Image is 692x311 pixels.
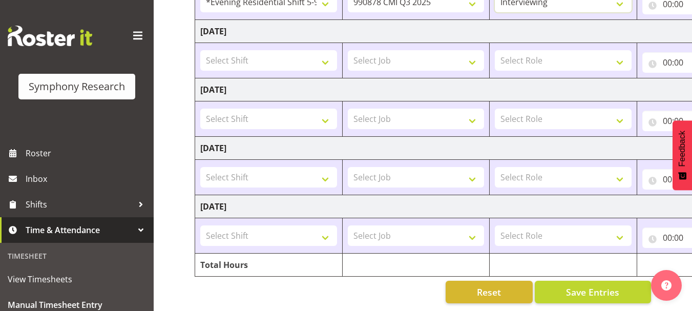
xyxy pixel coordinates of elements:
img: Rosterit website logo [8,26,92,46]
button: Save Entries [535,281,651,303]
span: Inbox [26,171,149,186]
div: Timesheet [3,245,151,266]
span: Shifts [26,197,133,212]
div: Symphony Research [29,79,125,94]
button: Reset [446,281,533,303]
span: Time & Attendance [26,222,133,238]
span: Feedback [678,131,687,167]
a: View Timesheets [3,266,151,292]
span: Reset [477,285,501,299]
img: help-xxl-2.png [661,280,672,291]
td: Total Hours [195,254,343,277]
button: Feedback - Show survey [673,120,692,190]
span: Roster [26,146,149,161]
span: Save Entries [566,285,619,299]
span: View Timesheets [8,272,146,287]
